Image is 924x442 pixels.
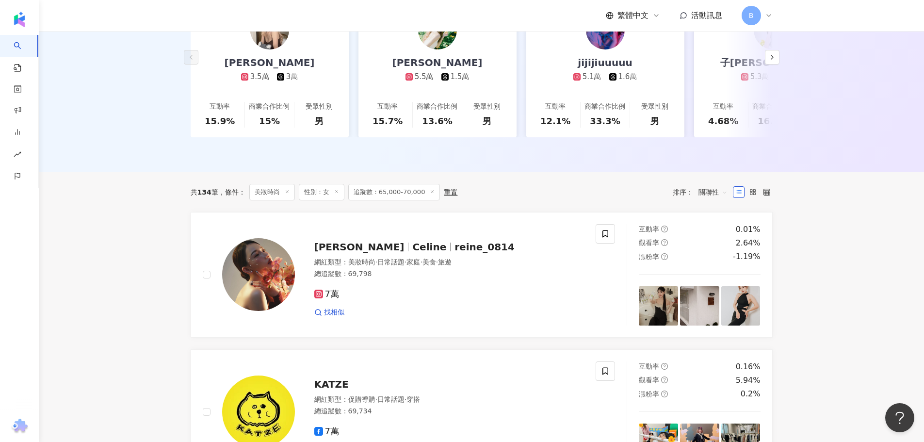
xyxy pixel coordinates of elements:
div: 3萬 [286,72,298,82]
span: 活動訊息 [691,11,722,20]
div: 受眾性別 [473,102,501,112]
span: 條件 ： [218,188,245,196]
span: 關聯性 [698,184,728,200]
span: 家庭 [406,258,420,266]
div: 子[PERSON_NAME]? [711,56,836,69]
span: 觀看率 [639,239,659,246]
span: question-circle [661,226,668,232]
span: 美妝時尚 [249,184,295,200]
span: B [749,10,754,21]
span: 追蹤數：65,000-70,000 [348,184,440,200]
div: 總追蹤數 ： 69,734 [314,407,584,416]
div: 互動率 [210,102,230,112]
div: 受眾性別 [641,102,668,112]
span: 7萬 [314,426,339,437]
div: 3.5萬 [250,72,269,82]
div: 5.3萬 [750,72,769,82]
span: question-circle [661,239,668,246]
span: · [420,258,422,266]
span: 性別：女 [299,184,344,200]
img: KOL Avatar [222,238,295,311]
img: post-image [721,286,761,326]
div: 商業合作比例 [752,102,793,112]
div: 排序： [673,184,733,200]
div: jijijiuuuuu [568,56,642,69]
a: KOL Avatar[PERSON_NAME]Celinereine_0814網紅類型：美妝時尚·日常話題·家庭·美食·旅遊總追蹤數：69,7987萬找相似互動率question-circle0... [191,212,773,338]
span: 漲粉率 [639,253,659,261]
div: 5.5萬 [415,72,434,82]
div: 15% [259,115,280,127]
div: 0.2% [741,389,761,399]
img: logo icon [12,12,27,27]
img: post-image [680,286,719,326]
span: 觀看率 [639,376,659,384]
div: 商業合作比例 [249,102,290,112]
span: question-circle [661,391,668,397]
div: 15.9% [205,115,235,127]
span: · [436,258,438,266]
span: 互動率 [639,362,659,370]
a: 子[PERSON_NAME]?5.3萬1.7萬互動率4.68%商業合作比例16.7%受眾性別男 [694,29,852,137]
span: 日常話題 [377,258,405,266]
span: 旅遊 [438,258,452,266]
div: 4.68% [708,115,738,127]
span: rise [14,145,21,166]
span: · [405,395,406,403]
span: 日常話題 [377,395,405,403]
span: 繁體中文 [617,10,648,21]
a: [PERSON_NAME]3.5萬3萬互動率15.9%商業合作比例15%受眾性別男 [191,29,349,137]
a: jijijiuuuuu5.1萬1.6萬互動率12.1%商業合作比例33.3%受眾性別男 [526,29,684,137]
a: 找相似 [314,308,344,317]
span: question-circle [661,253,668,260]
div: 0.01% [736,224,761,235]
div: 互動率 [713,102,733,112]
div: 2.64% [736,238,761,248]
span: question-circle [661,377,668,383]
div: 總追蹤數 ： 69,798 [314,269,584,279]
div: 5.1萬 [583,72,601,82]
div: 5.94% [736,375,761,386]
div: 網紅類型 ： [314,395,584,405]
span: KATZE [314,378,349,390]
div: 1.5萬 [451,72,470,82]
span: question-circle [661,363,668,370]
div: 15.7% [373,115,403,127]
span: · [375,258,377,266]
span: 美食 [422,258,436,266]
span: 漲粉率 [639,390,659,398]
a: [PERSON_NAME]5.5萬1.5萬互動率15.7%商業合作比例13.6%受眾性別男 [358,29,517,137]
div: [PERSON_NAME] [383,56,492,69]
span: 美妝時尚 [348,258,375,266]
span: reine_0814 [454,241,515,253]
div: 重置 [444,188,457,196]
div: 13.6% [422,115,452,127]
div: 互動率 [545,102,566,112]
div: 互動率 [377,102,398,112]
div: 商業合作比例 [584,102,625,112]
span: 找相似 [324,308,344,317]
span: Celine [412,241,446,253]
span: 7萬 [314,289,339,299]
img: post-image [639,286,678,326]
img: chrome extension [10,419,29,434]
div: -1.19% [733,251,761,262]
div: 網紅類型 ： [314,258,584,267]
div: 男 [315,115,324,127]
span: 134 [197,188,211,196]
div: 12.1% [540,115,570,127]
div: 受眾性別 [306,102,333,112]
iframe: Help Scout Beacon - Open [885,403,914,432]
a: search [14,35,33,73]
div: 商業合作比例 [417,102,457,112]
div: 男 [483,115,491,127]
span: [PERSON_NAME] [314,241,405,253]
span: · [375,395,377,403]
span: 促購導購 [348,395,375,403]
div: 16.7% [758,115,788,127]
div: 33.3% [590,115,620,127]
div: 0.16% [736,361,761,372]
div: 男 [650,115,659,127]
span: 互動率 [639,225,659,233]
span: 穿搭 [406,395,420,403]
div: [PERSON_NAME] [215,56,324,69]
